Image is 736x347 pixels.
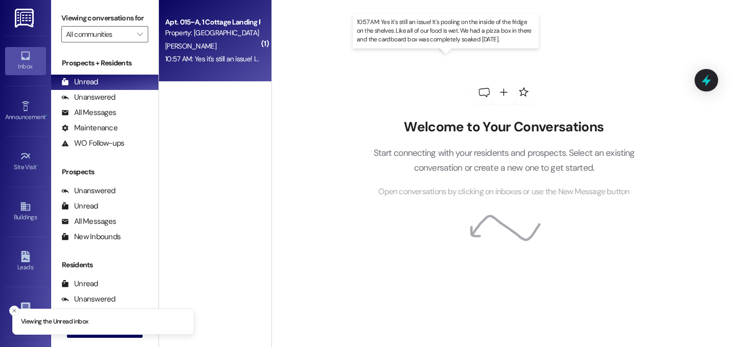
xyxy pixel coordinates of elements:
div: All Messages [61,107,116,118]
div: Unanswered [61,92,116,103]
div: New Inbounds [61,232,121,242]
div: Unread [61,201,98,212]
p: Viewing the Unread inbox [21,317,88,327]
span: Open conversations by clicking on inboxes or use the New Message button [378,186,629,198]
div: 10:57 AM: Yes it's still an issue! It's pooling on the inside of the fridge on the shelves. Like ... [165,54,730,63]
img: ResiDesk Logo [15,9,36,28]
div: Prospects [51,167,158,177]
span: • [45,112,47,119]
label: Viewing conversations for [61,10,148,26]
button: Close toast [9,306,19,316]
div: Apt. 015~A, 1 Cottage Landing Properties LLC [165,17,260,28]
span: • [37,162,38,169]
i:  [137,30,143,38]
div: Maintenance [61,123,118,133]
a: Inbox [5,47,46,75]
div: All Messages [61,216,116,227]
p: Start connecting with your residents and prospects. Select an existing conversation or create a n... [358,146,650,175]
div: WO Follow-ups [61,138,124,149]
div: Prospects + Residents [51,58,158,68]
p: 10:57 AM: Yes it's still an issue! It's pooling on the inside of the fridge on the shelves. Like ... [357,18,535,44]
div: Unread [61,77,98,87]
a: Templates • [5,298,46,326]
h2: Welcome to Your Conversations [358,119,650,135]
input: All communities [66,26,132,42]
a: Buildings [5,198,46,225]
a: Leads [5,248,46,275]
div: Unanswered [61,186,116,196]
div: Property: [GEOGRAPHIC_DATA] [GEOGRAPHIC_DATA] [165,28,260,38]
div: Residents [51,260,158,270]
div: Unanswered [61,294,116,305]
span: [PERSON_NAME] [165,41,216,51]
a: Site Visit • [5,148,46,175]
div: Unread [61,279,98,289]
